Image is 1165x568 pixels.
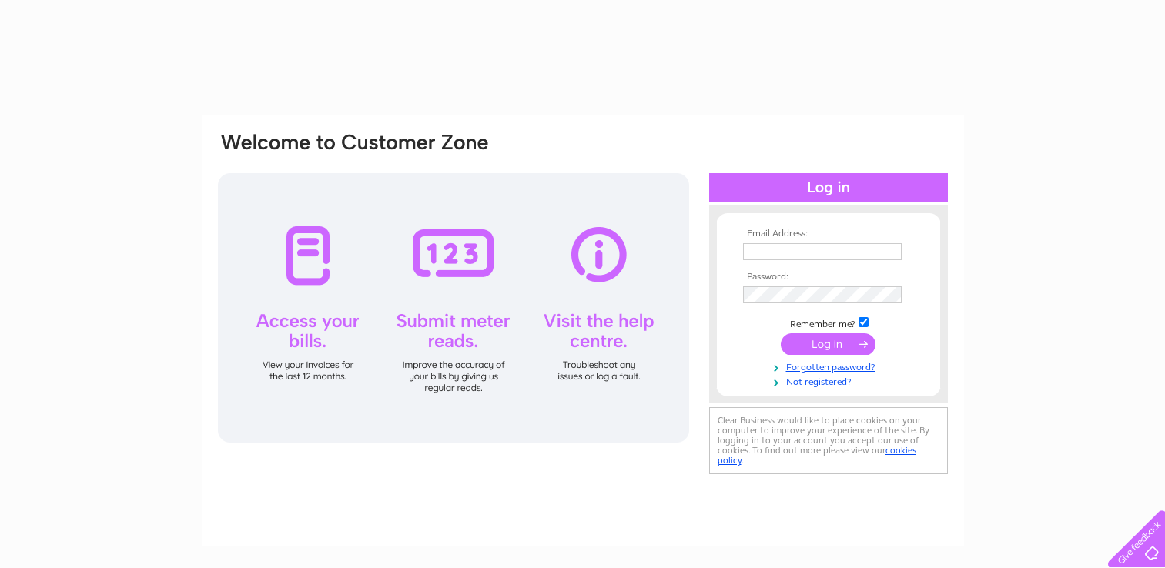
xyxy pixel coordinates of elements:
div: Clear Business would like to place cookies on your computer to improve your experience of the sit... [709,407,948,474]
a: Forgotten password? [743,359,918,373]
th: Email Address: [739,229,918,239]
a: Not registered? [743,373,918,388]
td: Remember me? [739,315,918,330]
th: Password: [739,272,918,282]
input: Submit [781,333,875,355]
a: cookies policy [718,445,916,466]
